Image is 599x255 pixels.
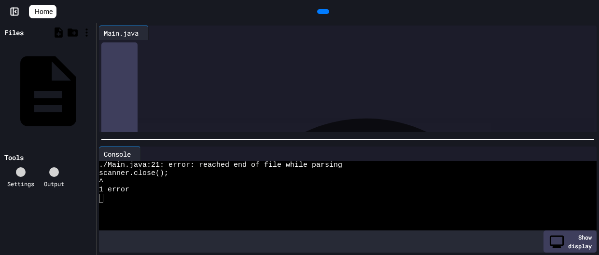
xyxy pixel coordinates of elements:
[7,179,34,188] div: Settings
[543,230,597,253] div: Show display
[4,152,24,162] div: Tools
[99,186,129,194] span: 1 error
[35,7,53,16] span: Home
[29,5,56,18] a: Home
[99,177,103,186] span: ^
[4,27,24,38] div: Files
[99,149,136,159] div: Console
[99,147,141,161] div: Console
[99,161,342,169] span: ./Main.java:21: error: reached end of file while parsing
[44,179,64,188] div: Output
[99,169,168,177] span: scanner.close();
[99,28,143,38] div: Main.java
[99,26,149,40] div: Main.java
